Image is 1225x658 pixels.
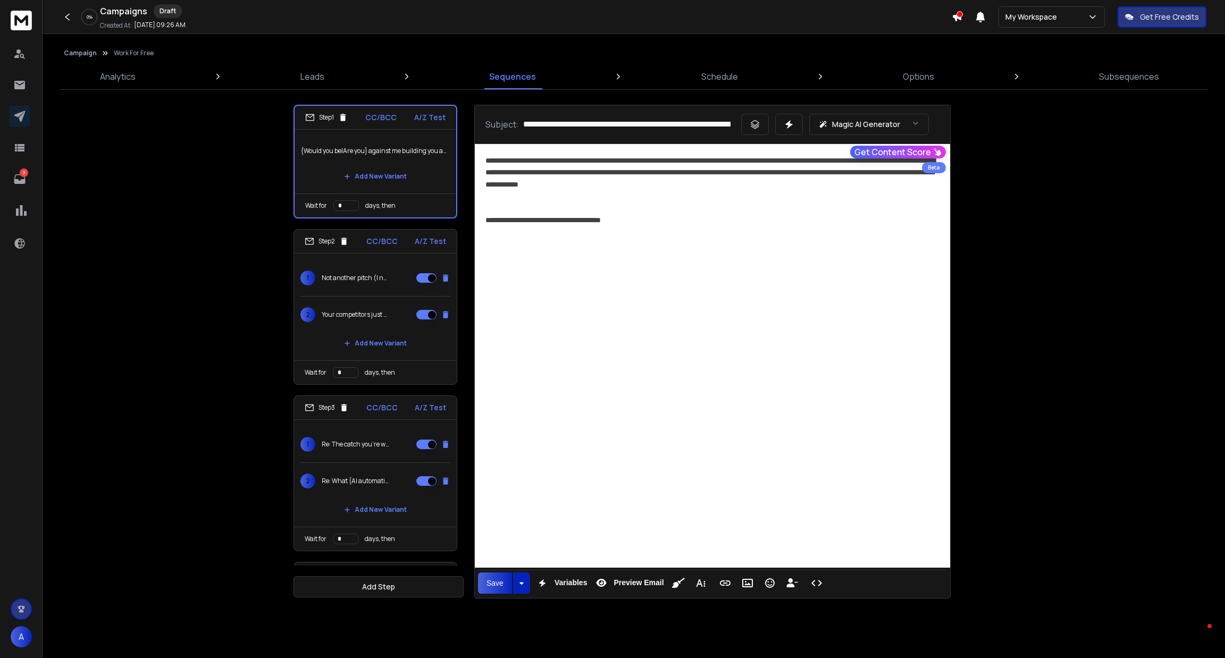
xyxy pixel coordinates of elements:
span: 2 [300,307,315,322]
button: Add New Variant [335,333,415,354]
p: 0 % [87,14,93,20]
p: days, then [365,201,396,210]
button: Save [478,572,512,594]
p: My Workspace [1005,12,1061,22]
p: Schedule [701,70,738,83]
div: Draft [154,4,182,18]
button: Preview Email [591,572,666,594]
p: Magic AI Generator [832,119,900,130]
p: Wait for [305,201,327,210]
a: Subsequences [1093,64,1165,89]
h1: Campaigns [100,5,147,18]
li: Step3CC/BCCA/Z Test1Re: The catch you're wondering about2Re: What {AI automations|AI|AI enhanced-... [293,395,457,551]
p: {Would you be|Are you} against me building you an AI automation system? [301,136,450,166]
span: Variables [552,578,590,587]
span: 1 [300,437,315,452]
button: Clean HTML [668,572,689,594]
li: Step1CC/BCCA/Z Test{Would you be|Are you} against me building you an AI automation system?Add New... [293,105,457,218]
p: Sequences [489,70,536,83]
p: Re: What {AI automations|AI|AI enhanced-workflows} can do for you {in a week|by [DATE]} [322,477,390,485]
div: Step 1 [305,113,348,122]
button: Emoticons [760,572,780,594]
a: Analytics [94,64,142,89]
p: CC/BCC [366,236,398,247]
p: Wait for [305,368,326,377]
button: A [11,626,32,647]
p: Analytics [100,70,136,83]
a: Leads [294,64,331,89]
a: Sequences [483,64,542,89]
p: Created At: [100,21,132,30]
button: Get Content Score [850,146,946,158]
li: Step2CC/BCCA/Z Test1Not another pitch (I need to tell you something)2Your competitors just automa... [293,229,457,385]
a: Options [896,64,941,89]
button: Magic AI Generator [809,114,929,135]
span: 1 [300,271,315,285]
p: Options [903,70,934,83]
p: Subject: [485,118,519,131]
div: Step 2 [305,237,349,246]
p: days, then [365,535,395,543]
button: Campaign [64,49,97,57]
p: days, then [365,368,395,377]
p: Re: The catch you're wondering about [322,440,390,449]
a: 3 [9,168,30,190]
p: A/Z Test [414,112,446,123]
button: Get Free Credits [1118,6,1206,28]
button: Add Step [293,576,464,597]
p: CC/BCC [366,402,398,413]
button: Insert Image (Ctrl+P) [737,572,758,594]
div: Step 3 [305,403,349,412]
p: Work For Free [114,49,154,57]
p: [DATE] 09:26 AM [134,21,186,29]
button: Add New Variant [335,166,415,187]
p: Not another pitch (I need to tell you something) [322,274,390,282]
p: Your competitors just automated your job [322,310,390,319]
p: Leads [300,70,324,83]
button: Variables [532,572,590,594]
button: Insert Link (Ctrl+K) [715,572,735,594]
p: A/Z Test [415,402,446,413]
div: Beta [922,162,946,173]
a: Schedule [695,64,744,89]
p: CC/BCC [365,112,397,123]
p: Subsequences [1099,70,1159,83]
p: Get Free Credits [1140,12,1199,22]
iframe: Intercom live chat [1186,621,1212,647]
button: More Text [691,572,711,594]
span: Preview Email [611,578,666,587]
button: Add New Variant [335,499,415,520]
p: Wait for [305,535,326,543]
p: 3 [20,168,28,177]
span: 2 [300,474,315,488]
button: Insert Unsubscribe Link [782,572,802,594]
button: Code View [807,572,827,594]
p: A/Z Test [415,236,446,247]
